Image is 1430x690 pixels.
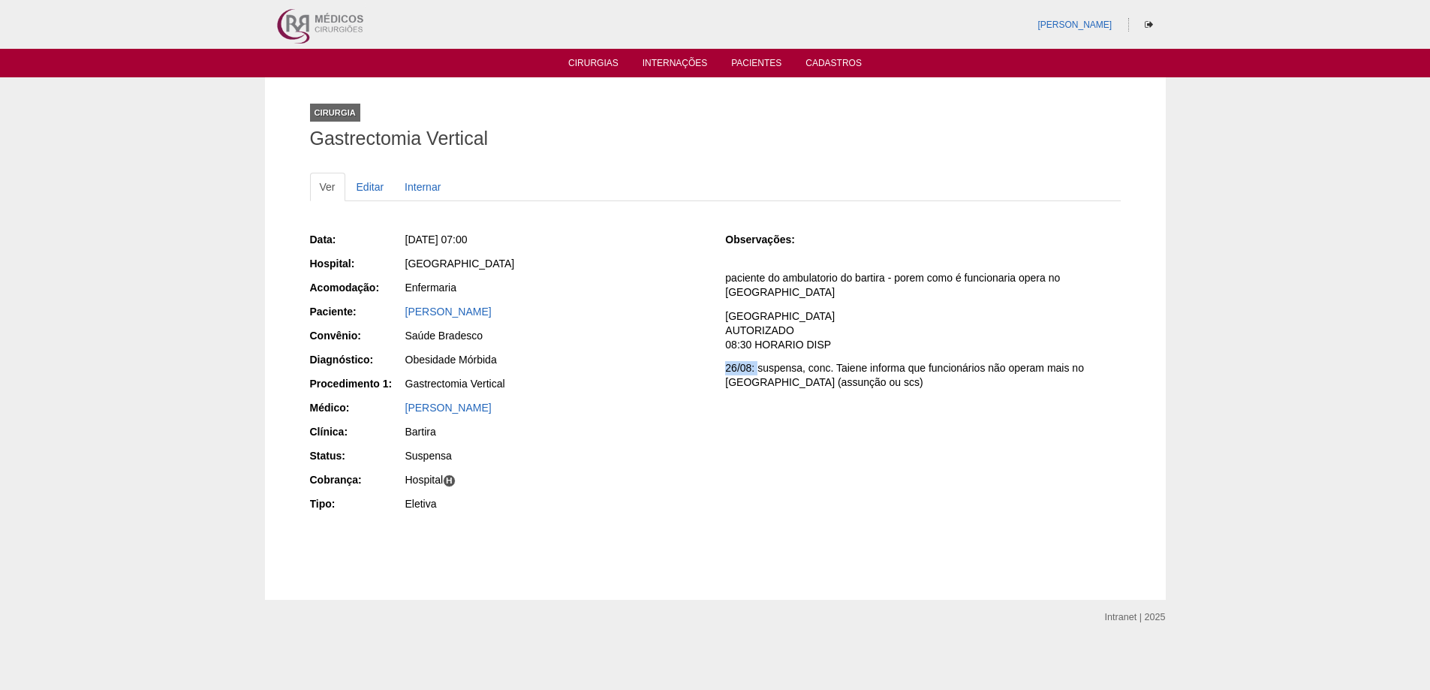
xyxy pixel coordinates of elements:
div: Suspensa [405,448,705,463]
a: [PERSON_NAME] [405,402,492,414]
p: paciente do ambulatorio do bartira - porem como é funcionaria opera no [GEOGRAPHIC_DATA] [725,271,1120,300]
div: Hospital: [310,256,404,271]
span: H [443,475,456,487]
div: [GEOGRAPHIC_DATA] [405,256,705,271]
p: [GEOGRAPHIC_DATA] AUTORIZADO 08:30 HORARIO DISP [725,309,1120,352]
h1: Gastrectomia Vertical [310,129,1121,148]
div: Médico: [310,400,404,415]
div: Status: [310,448,404,463]
div: Hospital [405,472,705,487]
div: Enfermaria [405,280,705,295]
a: Ver [310,173,345,201]
div: Cirurgia [310,104,360,122]
div: Obesidade Mórbida [405,352,705,367]
div: Eletiva [405,496,705,511]
a: [PERSON_NAME] [1037,20,1112,30]
div: Convênio: [310,328,404,343]
a: Internações [643,58,708,73]
div: Observações: [725,232,819,247]
span: [DATE] 07:00 [405,234,468,246]
div: Intranet | 2025 [1105,610,1166,625]
a: Editar [347,173,394,201]
a: Internar [395,173,450,201]
div: Data: [310,232,404,247]
div: Clínica: [310,424,404,439]
div: Procedimento 1: [310,376,404,391]
p: 26/08: suspensa, conc. Taiene informa que funcionários não operam mais no [GEOGRAPHIC_DATA] (assu... [725,361,1120,390]
div: Cobrança: [310,472,404,487]
div: Gastrectomia Vertical [405,376,705,391]
a: [PERSON_NAME] [405,306,492,318]
div: Diagnóstico: [310,352,404,367]
div: Acomodação: [310,280,404,295]
a: Cirurgias [568,58,619,73]
div: Bartira [405,424,705,439]
div: Tipo: [310,496,404,511]
div: Saúde Bradesco [405,328,705,343]
i: Sair [1145,20,1153,29]
a: Pacientes [731,58,781,73]
div: Paciente: [310,304,404,319]
a: Cadastros [805,58,862,73]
